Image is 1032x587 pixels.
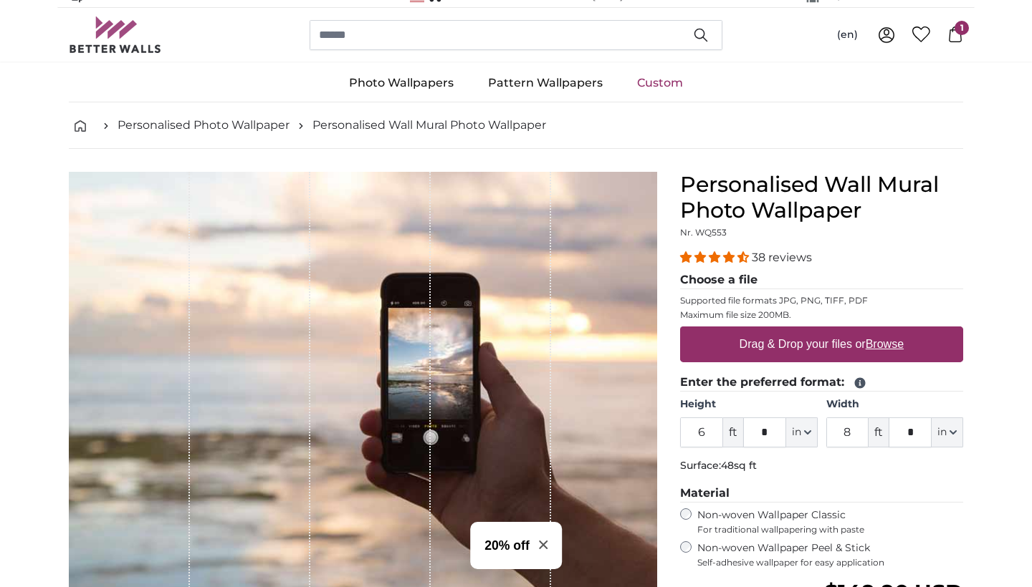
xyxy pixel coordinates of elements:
[680,397,817,412] label: Height
[680,374,963,392] legend: Enter the preferred format:
[866,338,904,350] u: Browse
[792,425,801,440] span: in
[680,295,963,306] p: Supported file formats JPG, PNG, TIFF, PDF
[869,417,889,447] span: ft
[697,524,963,535] span: For traditional wallpapering with paste
[697,541,963,568] label: Non-woven Wallpaper Peel & Stick
[752,251,812,264] span: 38 reviews
[332,64,471,102] a: Photo Wallpapers
[680,251,752,264] span: 4.34 stars
[69,16,162,53] img: Betterwalls
[937,425,947,440] span: in
[312,117,546,134] a: Personalised Wall Mural Photo Wallpaper
[734,330,909,359] label: Drag & Drop your files or
[69,102,963,149] nav: breadcrumbs
[955,21,969,35] span: 1
[721,459,757,472] span: 48sq ft
[620,64,700,102] a: Custom
[826,22,869,48] button: (en)
[680,172,963,223] h1: Personalised Wall Mural Photo Wallpaper
[697,557,963,568] span: Self-adhesive wallpaper for easy application
[118,117,290,134] a: Personalised Photo Wallpaper
[932,417,963,447] button: in
[786,417,818,447] button: in
[680,227,727,238] span: Nr. WQ553
[723,417,743,447] span: ft
[697,508,963,535] label: Non-woven Wallpaper Classic
[680,459,963,473] p: Surface:
[680,271,963,289] legend: Choose a file
[680,485,963,503] legend: Material
[471,64,620,102] a: Pattern Wallpapers
[826,397,963,412] label: Width
[680,309,963,321] p: Maximum file size 200MB.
